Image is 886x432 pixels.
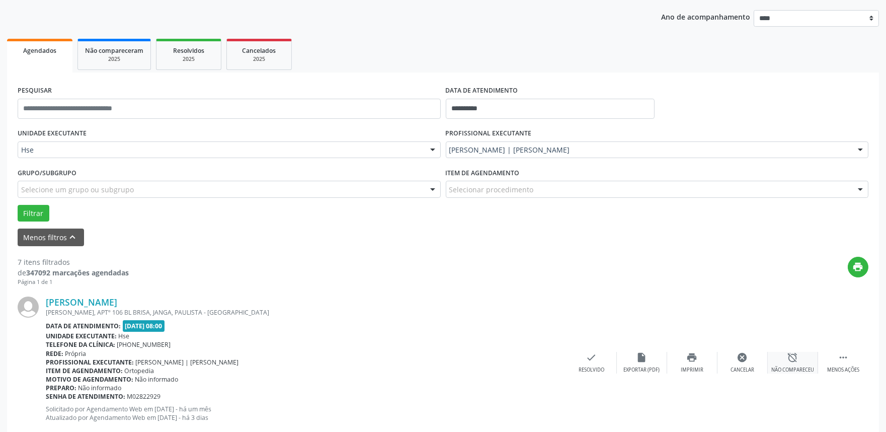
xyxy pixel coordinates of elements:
[123,320,165,332] span: [DATE] 08:00
[636,352,648,363] i: insert_drive_file
[624,367,660,374] div: Exportar (PDF)
[26,268,129,277] strong: 347092 marcações agendadas
[46,392,125,401] b: Senha de atendimento:
[136,358,239,367] span: [PERSON_NAME] | [PERSON_NAME]
[65,349,87,358] span: Própria
[731,367,754,374] div: Cancelar
[18,257,129,267] div: 7 itens filtrados
[234,55,284,63] div: 2025
[771,367,814,374] div: Não compareceu
[46,308,567,317] div: [PERSON_NAME], APTº 106 BL BRISA, JANGA, PAULISTA - [GEOGRAPHIC_DATA]
[46,297,117,308] a: [PERSON_NAME]
[687,352,698,363] i: print
[46,349,63,358] b: Rede:
[125,367,154,375] span: Ortopedia
[18,278,129,286] div: Página 1 de 1
[67,232,78,243] i: keyboard_arrow_up
[46,367,123,375] b: Item de agendamento:
[117,340,171,349] span: [PHONE_NUMBER]
[85,46,143,55] span: Não compareceram
[681,367,703,374] div: Imprimir
[85,55,143,63] div: 2025
[46,375,133,384] b: Motivo de agendamento:
[737,352,748,363] i: cancel
[449,184,534,195] span: Selecionar procedimento
[18,205,49,222] button: Filtrar
[446,126,532,141] label: PROFISSIONAL EXECUTANTE
[586,352,597,363] i: check
[164,55,214,63] div: 2025
[446,165,520,181] label: Item de agendamento
[127,392,161,401] span: M02822929
[579,367,604,374] div: Resolvido
[119,332,130,340] span: Hse
[21,145,420,155] span: Hse
[18,267,129,278] div: de
[23,46,56,55] span: Agendados
[135,375,179,384] span: Não informado
[838,352,849,363] i: 
[46,405,567,422] p: Solicitado por Agendamento Web em [DATE] - há um mês Atualizado por Agendamento Web em [DATE] - h...
[46,384,76,392] b: Preparo:
[449,145,848,155] span: [PERSON_NAME] | [PERSON_NAME]
[853,261,864,272] i: print
[848,257,868,277] button: print
[18,297,39,318] img: img
[78,384,122,392] span: Não informado
[46,322,121,330] b: Data de atendimento:
[446,83,518,99] label: DATA DE ATENDIMENTO
[243,46,276,55] span: Cancelados
[18,229,84,246] button: Menos filtroskeyboard_arrow_up
[46,332,117,340] b: Unidade executante:
[661,10,750,23] p: Ano de acompanhamento
[46,340,115,349] b: Telefone da clínica:
[787,352,798,363] i: alarm_off
[827,367,859,374] div: Menos ações
[173,46,204,55] span: Resolvidos
[21,184,134,195] span: Selecione um grupo ou subgrupo
[18,165,76,181] label: Grupo/Subgrupo
[18,83,52,99] label: PESQUISAR
[18,126,87,141] label: UNIDADE EXECUTANTE
[46,358,134,367] b: Profissional executante:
